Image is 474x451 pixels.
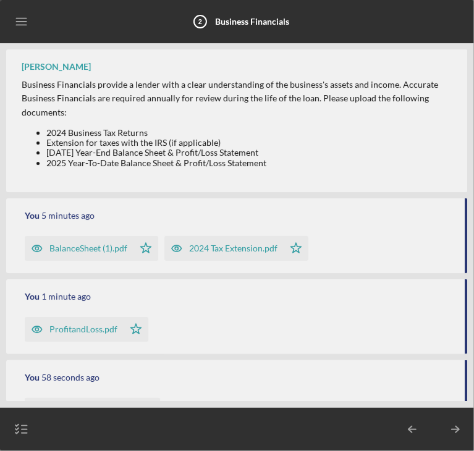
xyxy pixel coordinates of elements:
[25,211,40,221] div: You
[46,148,455,158] li: [DATE] Year-End Balance Sheet & Profit/Loss Statement
[46,138,455,148] li: Extension for taxes with the IRS (if applicable)
[46,158,455,168] li: 2025 Year-To-Date Balance Sheet & Profit/Loss Statement
[25,317,148,342] button: ProfitandLoss.pdf
[25,236,158,261] button: BalanceSheet (1).pdf
[25,373,40,382] div: You
[41,211,95,221] time: 2025-09-16 03:06
[164,236,308,261] button: 2024 Tax Extension.pdf
[216,16,290,27] b: Business Financials
[49,243,127,253] div: BalanceSheet (1).pdf
[198,18,201,25] tspan: 2
[22,62,91,72] div: [PERSON_NAME]
[25,292,40,301] div: You
[49,324,117,334] div: ProfitandLoss.pdf
[41,373,99,382] time: 2025-09-16 03:12
[41,292,91,301] time: 2025-09-16 03:10
[22,78,455,119] p: Business Financials provide a lender with a clear understanding of the business's assets and inco...
[46,128,455,138] li: 2024 Business Tax Returns
[189,243,277,253] div: 2024 Tax Extension.pdf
